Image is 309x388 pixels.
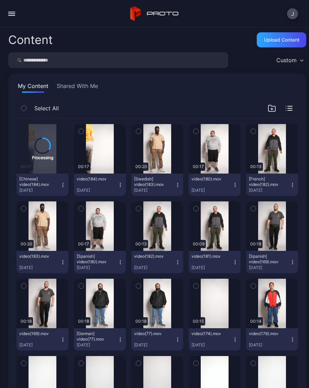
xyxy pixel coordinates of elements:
div: video(169).mov [19,331,57,336]
div: video(180).mov [191,176,229,182]
div: [DATE] [249,342,290,348]
button: video(183).mov[DATE] [16,251,68,273]
div: [DATE] [134,188,175,193]
div: Custom [276,57,297,64]
div: [DATE] [77,265,118,270]
button: Shared With Me [55,82,99,93]
div: [DATE] [134,342,175,348]
div: [French] video(182).mov [249,176,287,187]
div: video(176).mov [249,331,287,336]
div: [Swedish] video(183).mov [134,176,172,187]
button: [Spanish] video(180).mov[DATE] [74,251,126,273]
button: video(169).mov[DATE] [16,328,68,351]
div: Content [8,34,53,46]
button: video(180).mov[DATE] [189,174,241,196]
div: [DATE] [19,265,60,270]
button: video(184).mov[DATE] [74,174,126,196]
div: video(183).mov [19,254,57,259]
button: Custom [273,52,306,68]
button: J [287,8,298,19]
div: [DATE] [249,188,290,193]
button: video(174).mov[DATE] [189,328,241,351]
div: video(181).mov [191,254,229,259]
button: [Spanish] video(169).mov[DATE] [246,251,298,273]
div: [DATE] [134,265,175,270]
button: video(181).mov[DATE] [189,251,241,273]
button: My Content [16,82,50,93]
div: Processing [32,154,53,160]
button: video(77).mov[DATE] [131,328,183,351]
button: [French] video(182).mov[DATE] [246,174,298,196]
div: [DATE] [77,188,118,193]
div: [DATE] [19,188,60,193]
button: [Swedish] video(183).mov[DATE] [131,174,183,196]
div: [DATE] [77,342,118,348]
div: Upload Content [264,37,299,43]
button: video(176).mov[DATE] [246,328,298,351]
button: Upload Content [257,32,306,47]
div: video(182).mov [134,254,172,259]
div: [German] video(77).mov [77,331,114,342]
div: video(77).mov [134,331,172,336]
button: [Chinese] video(184).mov[DATE] [16,174,68,196]
div: [Spanish] video(169).mov [249,254,287,265]
div: video(184).mov [77,176,114,182]
button: video(182).mov[DATE] [131,251,183,273]
div: video(174).mov [191,331,229,336]
div: [Spanish] video(180).mov [77,254,114,265]
div: [DATE] [19,342,60,348]
div: [DATE] [191,342,232,348]
div: [DATE] [191,265,232,270]
div: [Chinese] video(184).mov [19,176,57,187]
button: [German] video(77).mov[DATE] [74,328,126,351]
div: [DATE] [249,265,290,270]
span: Select All [34,104,59,112]
div: [DATE] [191,188,232,193]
